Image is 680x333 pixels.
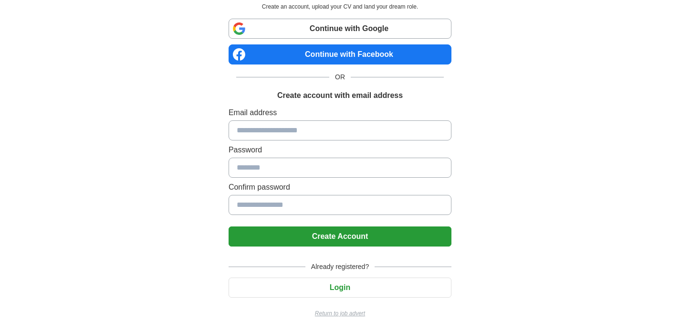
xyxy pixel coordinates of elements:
[229,278,451,298] button: Login
[230,2,450,11] p: Create an account, upload your CV and land your dream role.
[229,19,451,39] a: Continue with Google
[229,226,451,247] button: Create Account
[305,262,375,272] span: Already registered?
[229,107,451,118] label: Email address
[229,283,451,291] a: Login
[229,44,451,64] a: Continue with Facebook
[277,90,403,101] h1: Create account with email address
[229,144,451,156] label: Password
[229,309,451,318] a: Return to job advert
[229,182,451,193] label: Confirm password
[329,72,351,82] span: OR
